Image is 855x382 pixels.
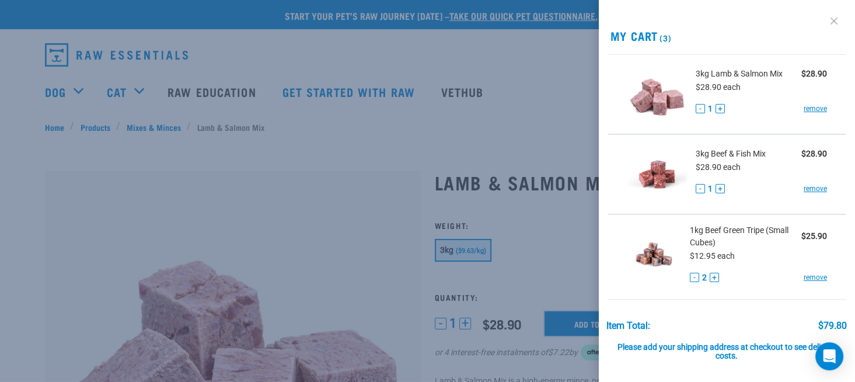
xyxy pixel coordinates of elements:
[716,184,725,193] button: +
[696,104,705,113] button: -
[696,162,741,172] span: $28.90 each
[696,148,766,160] span: 3kg Beef & Fish Mix
[696,68,783,80] span: 3kg Lamb & Salmon Mix
[627,224,681,284] img: Beef Green Tripe (Small Cubes)
[696,184,705,193] button: -
[804,103,827,114] a: remove
[606,331,847,362] div: Please add your shipping address at checkout to see delivery costs.
[627,64,687,124] img: Lamb & Salmon Mix
[708,103,713,115] span: 1
[690,273,699,282] button: -
[690,251,735,261] span: $12.95 each
[804,183,827,194] a: remove
[801,149,827,158] strong: $28.90
[708,183,713,195] span: 1
[702,272,707,284] span: 2
[818,321,847,331] div: $79.80
[710,273,719,282] button: +
[658,36,671,40] span: (3)
[815,342,843,370] div: Open Intercom Messenger
[696,82,741,92] span: $28.90 each
[804,272,827,283] a: remove
[716,104,725,113] button: +
[801,231,827,241] strong: $25.90
[606,321,650,331] div: Item Total:
[690,224,801,249] span: 1kg Beef Green Tripe (Small Cubes)
[627,144,687,204] img: Beef & Fish Mix
[801,69,827,78] strong: $28.90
